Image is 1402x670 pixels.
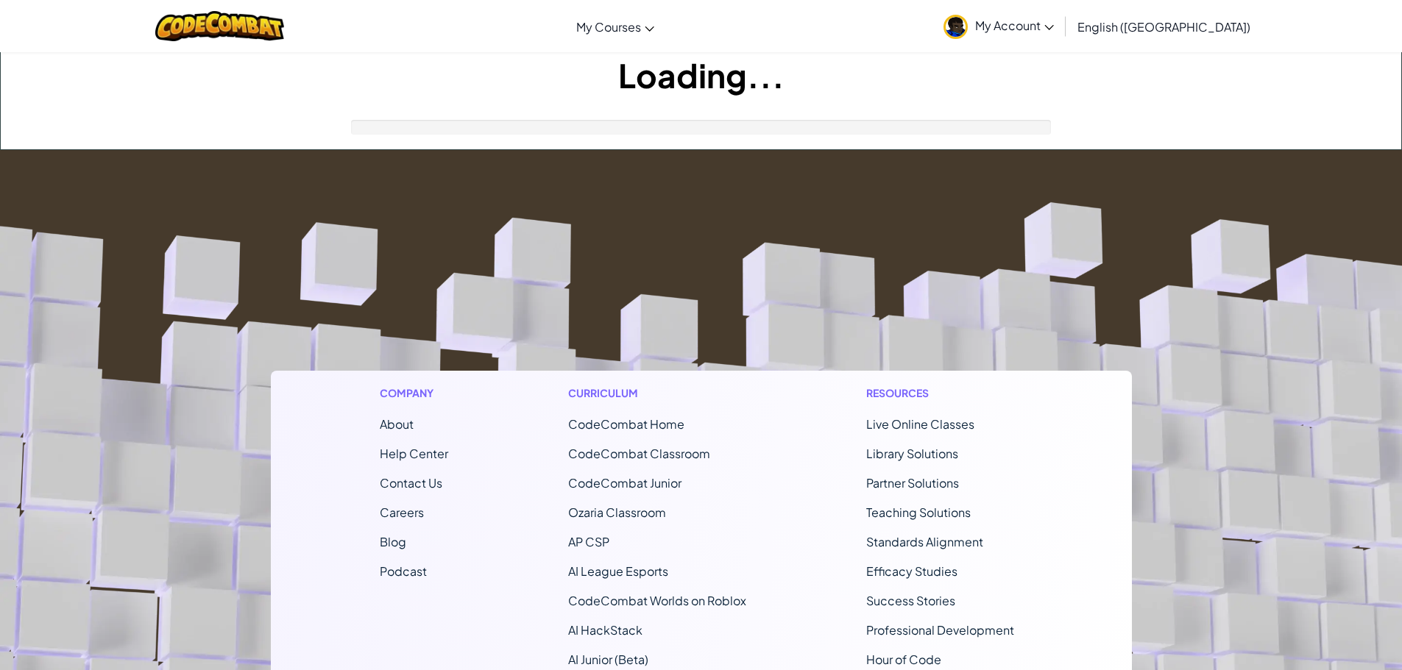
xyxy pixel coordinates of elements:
[568,534,609,549] a: AP CSP
[866,475,959,491] a: Partner Solutions
[568,563,668,579] a: AI League Esports
[380,505,424,520] a: Careers
[866,563,957,579] a: Efficacy Studies
[380,416,414,432] a: About
[866,534,983,549] a: Standards Alignment
[568,446,710,461] a: CodeCombat Classroom
[568,505,666,520] a: Ozaria Classroom
[380,385,448,401] h1: Company
[943,15,968,39] img: avatar
[568,593,746,608] a: CodeCombat Worlds on Roblox
[1,52,1401,98] h1: Loading...
[866,416,974,432] a: Live Online Classes
[155,11,284,41] img: CodeCombat logo
[866,446,958,461] a: Library Solutions
[975,18,1054,33] span: My Account
[380,475,442,491] span: Contact Us
[568,416,684,432] span: CodeCombat Home
[576,19,641,35] span: My Courses
[568,475,681,491] a: CodeCombat Junior
[568,622,642,638] a: AI HackStack
[1070,7,1258,46] a: English ([GEOGRAPHIC_DATA])
[866,385,1023,401] h1: Resources
[569,7,662,46] a: My Courses
[380,534,406,549] a: Blog
[568,385,746,401] h1: Curriculum
[866,505,971,520] a: Teaching Solutions
[866,622,1014,638] a: Professional Development
[568,652,648,667] a: AI Junior (Beta)
[866,593,955,608] a: Success Stories
[866,652,941,667] a: Hour of Code
[936,3,1061,49] a: My Account
[1077,19,1250,35] span: English ([GEOGRAPHIC_DATA])
[380,563,427,579] a: Podcast
[380,446,448,461] a: Help Center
